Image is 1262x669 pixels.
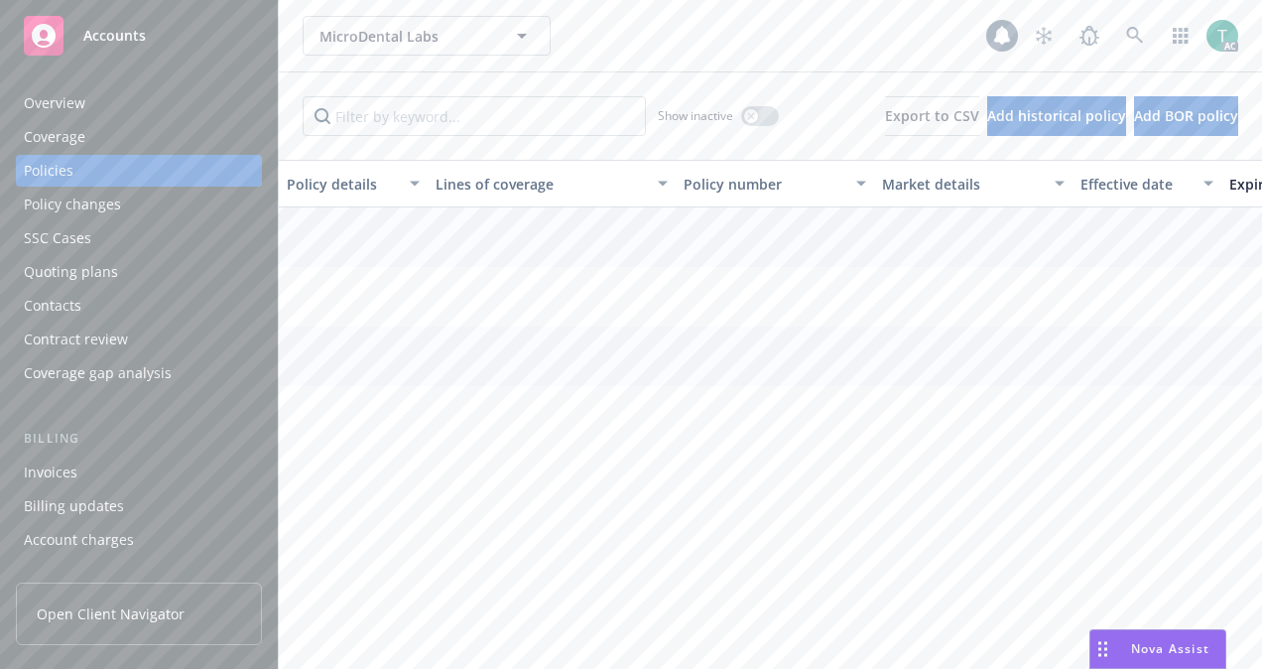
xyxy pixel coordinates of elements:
input: Filter by keyword... [303,96,646,136]
button: Add historical policy [987,96,1126,136]
div: Policies [24,155,73,187]
div: Policy details [287,174,398,195]
button: Export to CSV [885,96,979,136]
div: Lines of coverage [436,174,646,195]
a: Invoices [16,457,262,488]
a: Stop snowing [1024,16,1064,56]
div: Effective date [1080,174,1192,195]
a: Search [1115,16,1155,56]
a: Accounts [16,8,262,64]
div: SSC Cases [24,222,91,254]
a: Report a Bug [1070,16,1109,56]
a: Contract review [16,324,262,355]
button: Nova Assist [1089,629,1226,669]
a: Policies [16,155,262,187]
a: Coverage [16,121,262,153]
div: Policy number [684,174,844,195]
a: Installment plans [16,558,262,590]
div: Quoting plans [24,256,118,288]
div: Coverage gap analysis [24,357,172,389]
div: Contract review [24,324,128,355]
div: Account charges [24,524,134,556]
div: Invoices [24,457,77,488]
button: Market details [874,160,1073,207]
button: Lines of coverage [428,160,676,207]
a: Contacts [16,290,262,322]
div: Contacts [24,290,81,322]
a: Policy changes [16,189,262,220]
span: Open Client Navigator [37,603,185,624]
a: SSC Cases [16,222,262,254]
div: Coverage [24,121,85,153]
a: Coverage gap analysis [16,357,262,389]
a: Account charges [16,524,262,556]
span: Accounts [83,28,146,44]
div: Installment plans [24,558,140,590]
button: MicroDental Labs [303,16,551,56]
button: Add BOR policy [1134,96,1238,136]
a: Billing updates [16,490,262,522]
span: Export to CSV [885,106,979,125]
div: Billing updates [24,490,124,522]
a: Quoting plans [16,256,262,288]
span: Nova Assist [1131,640,1209,657]
div: Policy changes [24,189,121,220]
a: Switch app [1161,16,1200,56]
button: Policy details [279,160,428,207]
span: Show inactive [658,107,733,124]
div: Billing [16,429,262,449]
div: Market details [882,174,1043,195]
button: Effective date [1073,160,1221,207]
span: Add BOR policy [1134,106,1238,125]
a: Overview [16,87,262,119]
span: MicroDental Labs [319,26,491,47]
div: Overview [24,87,85,119]
span: Add historical policy [987,106,1126,125]
button: Policy number [676,160,874,207]
img: photo [1206,20,1238,52]
div: Drag to move [1090,630,1115,668]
